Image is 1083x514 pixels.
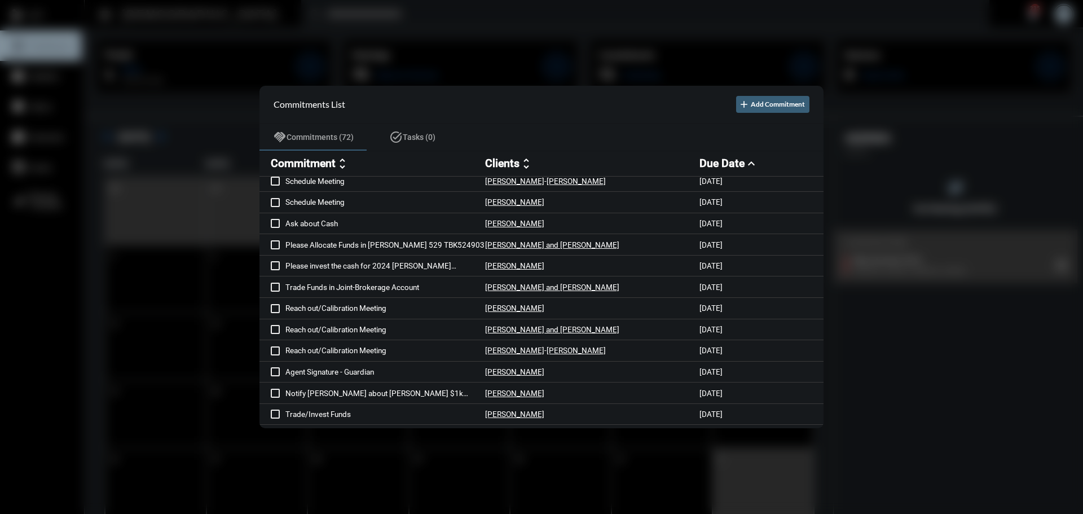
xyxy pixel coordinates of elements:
mat-icon: expand_less [745,157,758,170]
p: [PERSON_NAME] [547,177,606,186]
p: Schedule Meeting [285,177,485,186]
p: Please invest the cash for 2024 [PERSON_NAME] contribution. [285,261,485,270]
p: [PERSON_NAME] [485,346,544,355]
p: [DATE] [699,240,723,249]
p: [DATE] [699,261,723,270]
p: Trade Funds in Joint-Brokerage Account [285,283,485,292]
p: Trade/Invest Funds [285,410,485,419]
p: [PERSON_NAME] [485,219,544,228]
p: [PERSON_NAME] [485,177,544,186]
p: [PERSON_NAME] [485,367,544,376]
p: [PERSON_NAME] [547,346,606,355]
p: [PERSON_NAME] [485,389,544,398]
h2: Clients [485,157,520,170]
p: Reach out/Calibration Meeting [285,346,485,355]
mat-icon: unfold_more [336,157,349,170]
p: [PERSON_NAME] [485,304,544,313]
p: Agent Signature - Guardian [285,367,485,376]
mat-icon: task_alt [389,130,403,144]
h2: Commitments List [274,99,345,109]
p: [PERSON_NAME] and [PERSON_NAME] [485,325,619,334]
p: [DATE] [699,304,723,313]
p: [DATE] [699,283,723,292]
p: [DATE] [699,410,723,419]
span: Tasks (0) [403,133,435,142]
p: Schedule Meeting [285,197,485,207]
p: [PERSON_NAME] [485,410,544,419]
h2: Commitment [271,157,336,170]
p: [PERSON_NAME] [485,197,544,207]
p: [DATE] [699,177,723,186]
p: Reach out/Calibration Meeting [285,325,485,334]
span: Commitments (72) [287,133,354,142]
p: [PERSON_NAME] [485,261,544,270]
p: Reach out/Calibration Meeting [285,304,485,313]
p: [PERSON_NAME] and [PERSON_NAME] [485,240,619,249]
mat-icon: handshake [273,130,287,144]
p: - [544,346,547,355]
p: [DATE] [699,197,723,207]
p: [DATE] [699,346,723,355]
p: [DATE] [699,219,723,228]
h2: Due Date [699,157,745,170]
p: [DATE] [699,389,723,398]
p: Please Allocate Funds in [PERSON_NAME] 529 TBK524903 [285,240,485,249]
mat-icon: add [738,99,750,110]
p: Notify [PERSON_NAME] about [PERSON_NAME] $1k money movement from UGMA [285,389,485,398]
p: [DATE] [699,367,723,376]
mat-icon: unfold_more [520,157,533,170]
p: [DATE] [699,325,723,334]
p: - [544,177,547,186]
p: [PERSON_NAME] and [PERSON_NAME] [485,283,619,292]
button: Add Commitment [736,96,809,113]
p: Ask about Cash [285,219,485,228]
